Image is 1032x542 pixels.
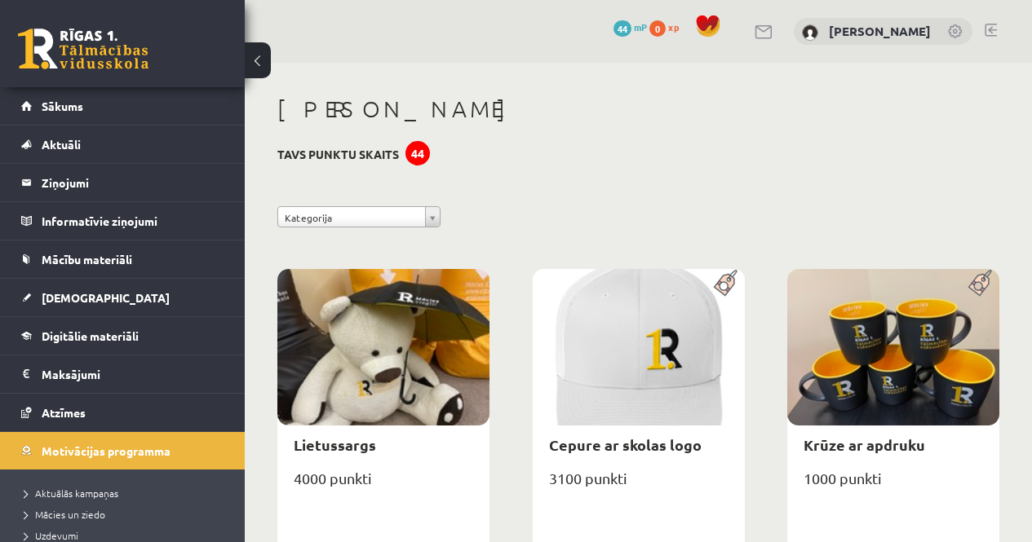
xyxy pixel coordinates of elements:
span: 44 [613,20,631,37]
a: Lietussargs [294,435,376,454]
a: Maksājumi [21,355,224,393]
a: Rīgas 1. Tālmācības vidusskola [18,29,148,69]
span: Atzīmes [42,405,86,420]
img: Populāra prece [963,269,999,297]
span: 0 [649,20,666,37]
span: Aktuālās kampaņas [24,487,118,500]
a: Motivācijas programma [21,432,224,469]
a: Ziņojumi [21,164,224,201]
a: Kategorija [277,206,441,227]
a: 44 mP [613,20,647,33]
a: 0 xp [649,20,687,33]
span: Sākums [42,99,83,113]
a: Informatīvie ziņojumi [21,202,224,240]
a: Mācies un ziedo [24,507,228,522]
span: Motivācijas programma [42,443,171,458]
a: [PERSON_NAME] [829,23,931,39]
legend: Ziņojumi [42,164,224,201]
div: 44 [405,141,430,165]
a: Sākums [21,87,224,125]
a: Cepure ar skolas logo [549,435,702,454]
legend: Informatīvie ziņojumi [42,202,224,240]
a: Aktuālās kampaņas [24,486,228,500]
img: Elizabete Romanovska [802,24,818,41]
div: 1000 punkti [787,465,999,505]
span: Kategorija [285,207,419,228]
a: Digitālie materiāli [21,317,224,355]
a: Atzīmes [21,394,224,431]
h1: [PERSON_NAME] [277,95,999,123]
div: 4000 punkti [277,465,489,505]
span: Uzdevumi [24,529,78,542]
span: [DEMOGRAPHIC_DATA] [42,290,170,305]
h3: Tavs punktu skaits [277,148,399,161]
a: [DEMOGRAPHIC_DATA] [21,279,224,316]
span: Digitālie materiāli [42,328,139,343]
a: Mācību materiāli [21,240,224,278]
span: mP [634,20,647,33]
a: Aktuāli [21,126,224,163]
span: Mācību materiāli [42,252,132,267]
div: 3100 punkti [533,465,745,505]
a: Krūze ar apdruku [804,435,925,454]
span: Aktuāli [42,137,81,152]
legend: Maksājumi [42,355,224,393]
span: Mācies un ziedo [24,508,105,521]
img: Populāra prece [708,269,745,297]
span: xp [668,20,679,33]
